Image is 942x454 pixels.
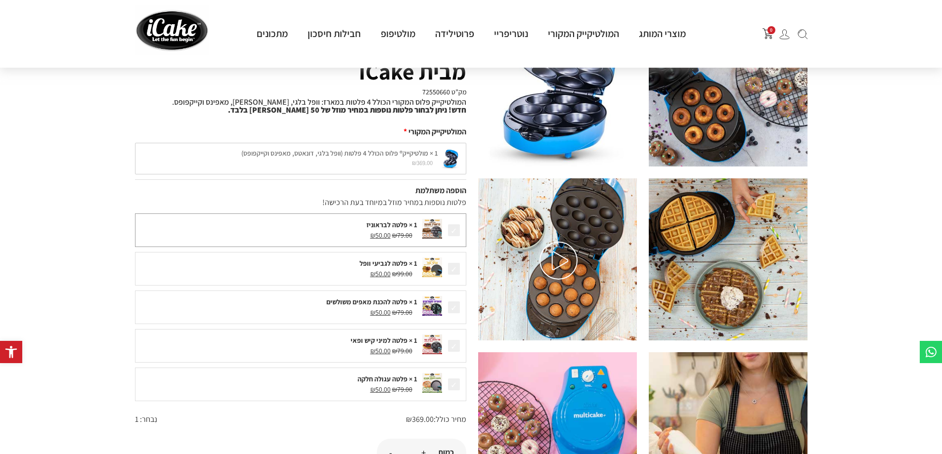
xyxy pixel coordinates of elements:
img: %D7%9E%D7%95%D7%9C%D7%9C%D7%98%D7%99%D7%A7%D7%99%D7%99%D7%A7_%D7%92%D7%93%D7%95%D7%9C_66_of_116.jpg [478,178,637,340]
span: 79.00 [392,308,412,317]
span: 50.00 [370,231,391,240]
span: 1 [135,414,138,424]
strong: חדש! ניתן לבחור פלטות נוספות במחיר מוזל של 50 [PERSON_NAME] בלבד. [228,105,466,115]
span: ₪ [370,231,375,240]
span: נִבחר: [140,414,157,424]
a: חבילות חיסכון [298,27,371,40]
span: ₪ [370,385,375,394]
div: מחיר כולל: [157,413,466,425]
a: מוצרי המותג [629,27,696,40]
img: %D7%9E%D7%95%D7%9C%D7%98%D7%99%D7%A7%D7%99%D7%99%D7%A7-%D7%A8%D7%A7%D7%A2-%D7%9C%D7%91%D7%9F.jpeg [478,4,637,166]
a: מתכונים [247,27,298,40]
span: ₪ [392,269,397,278]
span: ₪ [392,231,397,240]
span: 50.00 [370,269,391,278]
img: %D7%9E%D7%95%D7%9C%D7%9C%D7%98%D7%99%D7%A7%D7%99%D7%99%D7%A7_%D7%92%D7%93%D7%95%D7%9C_59_of_116.jpg [649,178,807,340]
div: 1 × פלטה להכנת מאפים משולשים [140,297,417,307]
a: מולטיפופ [371,27,425,40]
span: 99.00 [392,269,412,278]
span: ₪ [370,346,375,355]
div: פלטות נוספות במחיר מוזל במיוחד בעת הרכישה! [135,197,466,208]
img: shopping-cart.png [763,28,773,39]
div: 1 × פלטה עגולה חלקה [140,374,417,384]
span: ₪ [392,346,397,355]
span: 0 [767,26,775,34]
img: play-white.svg [539,242,578,280]
span: 79.00 [392,231,412,240]
span: ₪ [406,414,412,424]
button: פתח עגלת קניות צדדית [763,28,773,39]
span: ₪ [392,385,397,394]
span: 50.00 [370,308,391,317]
span: 50.00 [370,385,391,394]
h4: מק”ט 72550660 [135,88,466,95]
div: המולטיקייק המקורי [135,126,466,138]
div: הוספה משתלמת [135,185,466,197]
span: 79.00 [392,346,412,355]
span: ₪ [370,269,375,278]
p: המולטיקייק פלוס המקורי הכולל 4 פלטות במארז: וופל בלגי, [PERSON_NAME], מאפינס וקייקפופס. [135,98,466,114]
span: ₪ [370,308,375,317]
span: 79.00 [392,385,412,394]
span: 50.00 [370,346,391,355]
div: 1 × פלטה לבראוניז [140,220,417,230]
a: נוטריפריי [484,27,538,40]
a: המולטיקייק המקורי [538,27,629,40]
img: %D7%9E%D7%95%D7%9C%D7%9C%D7%98%D7%99%D7%A7%D7%99%D7%99%D7%A7_%D7%92%D7%93%D7%95%D7%9C_48_of_116.jpg [649,4,807,166]
span: 369.00 [406,414,434,424]
div: 1 × פלטה לגביעי וופל [140,258,417,269]
a: פרוטילידה [425,27,484,40]
div: 1 × פלטה למיני קיש ופאי [140,335,417,346]
span: ₪ [392,308,397,317]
